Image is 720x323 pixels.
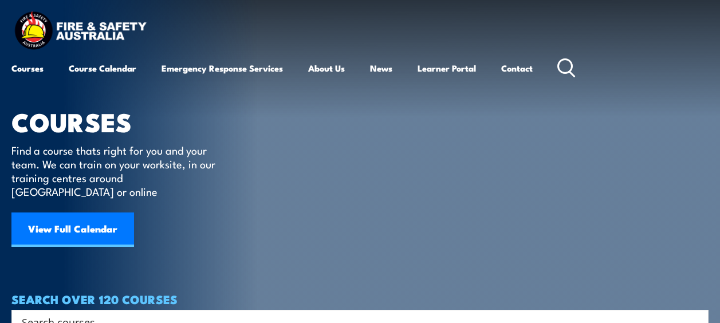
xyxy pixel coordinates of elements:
a: News [370,54,392,82]
a: Learner Portal [418,54,476,82]
a: Courses [11,54,44,82]
a: Emergency Response Services [162,54,283,82]
a: About Us [308,54,345,82]
a: Course Calendar [69,54,136,82]
h1: COURSES [11,110,232,132]
a: Contact [501,54,533,82]
h4: SEARCH OVER 120 COURSES [11,293,709,305]
p: Find a course thats right for you and your team. We can train on your worksite, in our training c... [11,143,221,198]
a: View Full Calendar [11,212,134,247]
